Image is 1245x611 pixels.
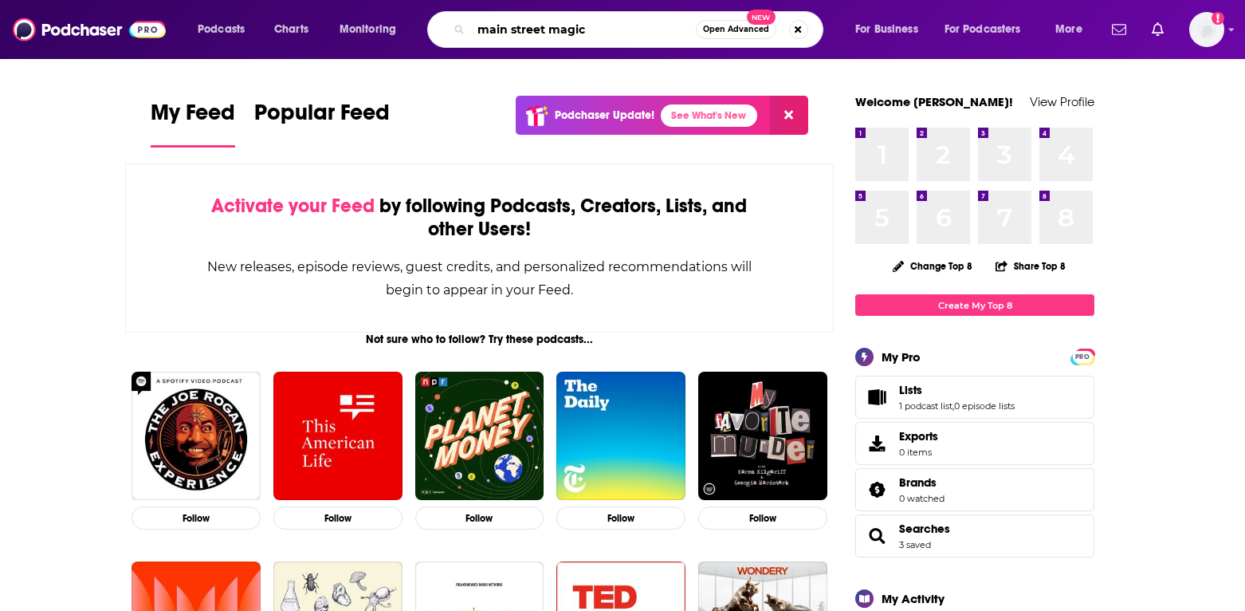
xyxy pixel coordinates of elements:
button: Follow [273,507,403,530]
button: Open AdvancedNew [696,20,776,39]
span: Charts [274,18,308,41]
span: Open Advanced [703,26,769,34]
span: Podcasts [198,18,245,41]
a: See What's New [661,104,757,127]
span: New [747,10,776,25]
span: Activate your Feed [211,194,375,218]
a: Lists [861,386,893,408]
a: 0 watched [899,493,945,504]
a: 3 saved [899,539,931,550]
span: Brands [899,475,937,490]
input: Search podcasts, credits, & more... [471,17,696,42]
a: Welcome [PERSON_NAME]! [855,94,1013,109]
span: For Business [855,18,918,41]
a: Show notifications dropdown [1106,16,1133,43]
a: Create My Top 8 [855,294,1094,316]
a: 0 episode lists [954,400,1015,412]
span: 0 items [899,447,938,458]
div: My Activity [882,591,945,606]
button: Share Top 8 [995,250,1066,282]
a: View Profile [1030,94,1094,109]
p: Podchaser Update! [555,108,654,122]
div: Search podcasts, credits, & more... [442,11,839,48]
img: This American Life [273,372,403,501]
button: Follow [132,507,261,530]
img: Planet Money [415,372,544,501]
span: Lists [899,383,922,397]
a: Brands [899,475,945,490]
button: open menu [1044,17,1102,42]
span: For Podcasters [945,18,1021,41]
img: The Joe Rogan Experience [132,372,261,501]
img: User Profile [1189,12,1224,47]
a: My Feed [151,99,235,148]
button: open menu [187,17,265,42]
a: Popular Feed [254,99,390,148]
a: Lists [899,383,1015,397]
a: Searches [861,525,893,547]
a: Searches [899,522,950,536]
span: PRO [1073,351,1092,363]
span: Exports [861,432,893,455]
img: The Daily [556,372,685,501]
button: open menu [844,17,938,42]
button: Show profile menu [1189,12,1224,47]
span: Exports [899,429,938,443]
button: Follow [556,507,685,530]
span: Lists [855,376,1094,419]
span: Monitoring [340,18,396,41]
img: Podchaser - Follow, Share and Rate Podcasts [13,14,166,45]
span: , [952,400,954,412]
button: open menu [328,17,417,42]
button: Follow [415,507,544,530]
span: My Feed [151,99,235,136]
span: Brands [855,468,1094,511]
div: New releases, episode reviews, guest credits, and personalized recommendations will begin to appe... [206,255,753,302]
a: Exports [855,422,1094,465]
a: Show notifications dropdown [1145,16,1170,43]
span: More [1055,18,1082,41]
a: Brands [861,479,893,501]
span: Logged in as Tessarossi87 [1189,12,1224,47]
a: 1 podcast list [899,400,952,412]
button: Follow [698,507,827,530]
span: Searches [855,514,1094,558]
a: Charts [264,17,318,42]
div: Not sure who to follow? Try these podcasts... [125,333,834,346]
svg: Add a profile image [1212,12,1224,25]
button: open menu [934,17,1044,42]
button: Change Top 8 [883,256,982,276]
a: PRO [1073,350,1092,362]
span: Popular Feed [254,99,390,136]
div: by following Podcasts, Creators, Lists, and other Users! [206,195,753,241]
div: My Pro [882,349,921,365]
img: My Favorite Murder with Karen Kilgariff and Georgia Hardstark [698,372,827,501]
